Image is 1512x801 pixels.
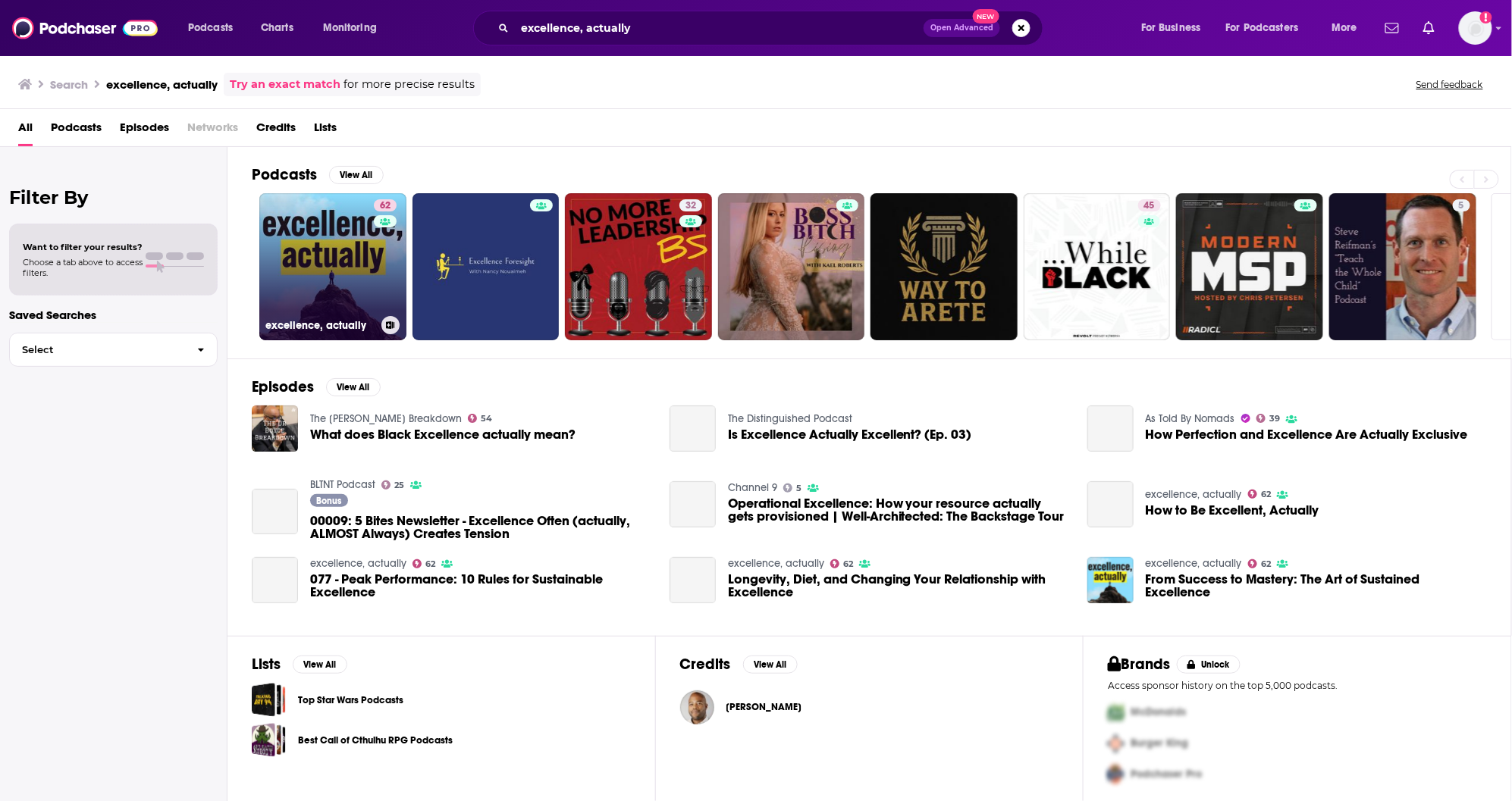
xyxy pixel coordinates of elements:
[252,377,381,396] a: EpisodesView All
[1480,11,1492,23] svg: Add a profile image
[1269,415,1280,422] span: 39
[680,655,798,674] a: CreditsView All
[1146,488,1242,501] a: excellence, actually
[252,723,286,757] span: Best Call of Cthulhu RPG Podcasts
[728,412,852,425] a: The Distinguished Podcast
[1261,561,1271,568] span: 62
[1108,655,1171,674] h2: Brands
[830,559,854,568] a: 62
[51,115,102,146] span: Podcasts
[1321,16,1376,40] button: open menu
[1177,656,1241,674] button: Unlock
[252,557,298,603] a: 077 - Peak Performance: 10 Rules for Sustainable Excellence
[515,16,924,40] input: Search podcasts, credits, & more...
[1146,504,1319,517] a: How to Be Excellent, Actually
[1379,15,1405,41] a: Show notifications dropdown
[381,480,405,490] a: 25
[310,557,406,570] a: excellence, actually
[252,405,298,452] a: What does Black Excellence actually mean?
[783,483,802,493] a: 5
[1146,428,1468,441] a: How Perfection and Excellence Are Actually Exclusive
[261,17,293,39] span: Charts
[1329,193,1476,340] a: 5
[343,76,475,93] span: for more precise results
[1459,11,1492,45] span: Logged in as megcassidy
[1138,199,1161,211] a: 45
[1024,193,1171,340] a: 45
[728,573,1069,599] a: Longevity, Diet, and Changing Your Relationship with Excellence
[468,414,493,423] a: 54
[177,16,253,40] button: open menu
[252,655,281,674] h2: Lists
[314,115,337,146] a: Lists
[265,319,375,332] h3: excellence, actually
[488,11,1058,45] div: Search podcasts, credits, & more...
[316,496,341,505] span: Bonus
[326,378,381,396] button: View All
[679,199,702,211] a: 32
[252,165,317,184] h2: Podcasts
[10,345,185,355] span: Select
[298,692,403,709] a: Top Star Wars Podcasts
[680,683,1059,731] button: Chris BrowningChris Browning
[252,165,384,184] a: PodcastsView All
[374,199,397,211] a: 62
[1102,697,1131,728] img: First Pro Logo
[310,515,651,540] a: 00009: 5 Bites Newsletter - Excellence Often (actually, ALMOST Always) Creates Tension
[1087,481,1134,527] a: How to Be Excellent, Actually
[1459,11,1492,45] button: Show profile menu
[1102,759,1131,790] img: Third Pro Logo
[728,497,1069,523] a: Operational Excellence: How your resource actually gets provisioned | Well-Architected: The Backs...
[728,557,824,570] a: excellence, actually
[1146,412,1235,425] a: As Told By Nomads
[256,115,296,146] a: Credits
[1459,11,1492,45] img: User Profile
[23,257,143,278] span: Choose a tab above to access filters.
[310,428,576,441] a: What does Black Excellence actually mean?
[230,76,340,93] a: Try an exact match
[726,701,802,713] span: [PERSON_NAME]
[481,415,492,422] span: 54
[1459,199,1464,214] span: 5
[50,77,88,92] h3: Search
[293,656,347,674] button: View All
[298,732,453,749] a: Best Call of Cthulhu RPG Podcasts
[251,16,303,40] a: Charts
[18,115,33,146] a: All
[728,428,972,441] a: Is Excellence Actually Excellent? (Ep. 03)
[9,308,218,322] p: Saved Searches
[1417,15,1441,41] a: Show notifications dropdown
[1131,16,1220,40] button: open menu
[1087,557,1134,603] img: From Success to Mastery: The Art of Sustained Excellence
[394,482,404,489] span: 25
[726,701,802,713] a: Chris Browning
[413,559,436,568] a: 62
[106,77,218,92] h3: excellence, actually
[728,481,777,494] a: Channel 9
[930,24,993,32] span: Open Advanced
[1146,573,1487,599] span: From Success to Mastery: The Art of Sustained Excellence
[924,19,1000,37] button: Open AdvancedNew
[12,14,158,42] a: Podchaser - Follow, Share and Rate Podcasts
[259,193,406,340] a: 62excellence, actually
[252,683,286,717] span: Top Star Wars Podcasts
[565,193,712,340] a: 32
[1087,405,1134,452] a: How Perfection and Excellence Are Actually Exclusive
[120,115,169,146] a: Episodes
[670,557,716,603] a: Longevity, Diet, and Changing Your Relationship with Excellence
[1131,768,1202,781] span: Podchaser Pro
[310,478,375,491] a: BLTNT Podcast
[329,166,384,184] button: View All
[1102,728,1131,759] img: Second Pro Logo
[680,655,731,674] h2: Credits
[1248,559,1272,568] a: 62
